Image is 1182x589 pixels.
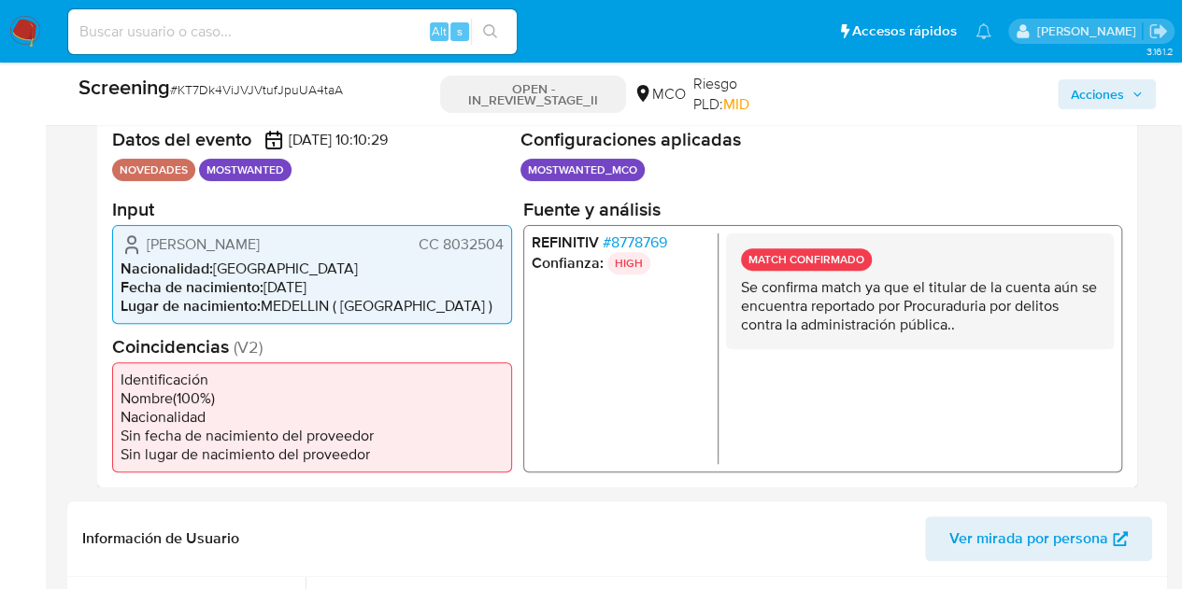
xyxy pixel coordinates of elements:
[852,21,957,41] span: Accesos rápidos
[432,22,447,40] span: Alt
[1036,22,1142,40] p: marcela.perdomo@mercadolibre.com.co
[1058,79,1156,109] button: Acciones
[925,516,1152,561] button: Ver mirada por persona
[440,76,626,113] p: OPEN - IN_REVIEW_STAGE_II
[471,19,509,45] button: search-icon
[1071,79,1124,109] span: Acciones
[82,529,239,548] h1: Información de Usuario
[68,20,517,44] input: Buscar usuario o caso...
[170,80,343,99] span: # KT7Dk4ViJVJVtufJpuUA4taA
[634,84,686,105] div: MCO
[78,72,170,102] b: Screening
[723,93,749,115] span: MID
[949,516,1108,561] span: Ver mirada por persona
[1148,21,1168,41] a: Salir
[1146,44,1173,59] span: 3.161.2
[976,23,991,39] a: Notificaciones
[693,74,794,114] span: Riesgo PLD:
[457,22,463,40] span: s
